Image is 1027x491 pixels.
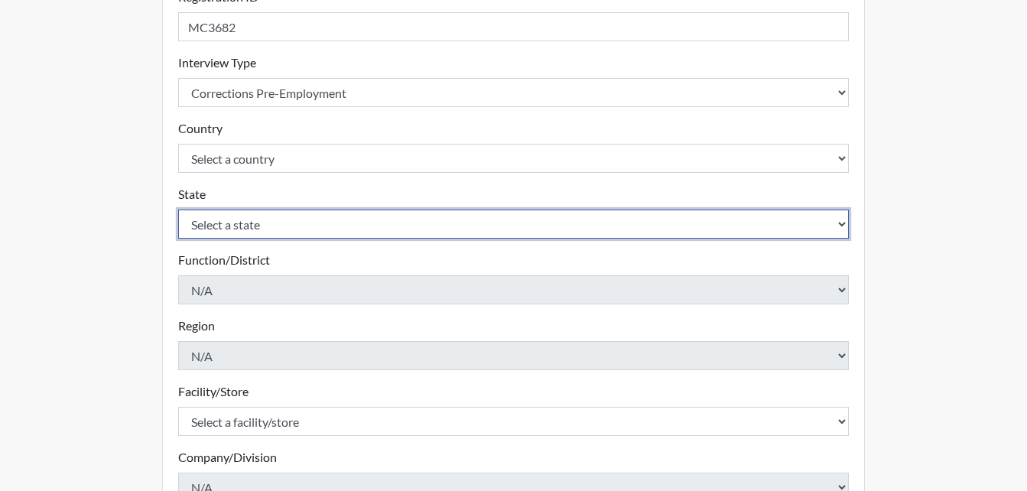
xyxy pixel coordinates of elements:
label: Region [178,317,215,335]
label: Company/Division [178,448,277,467]
label: Facility/Store [178,382,249,401]
label: Country [178,119,223,138]
label: Function/District [178,251,270,269]
input: Insert a Registration ID, which needs to be a unique alphanumeric value for each interviewee [178,12,850,41]
label: Interview Type [178,54,256,72]
label: State [178,185,206,203]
